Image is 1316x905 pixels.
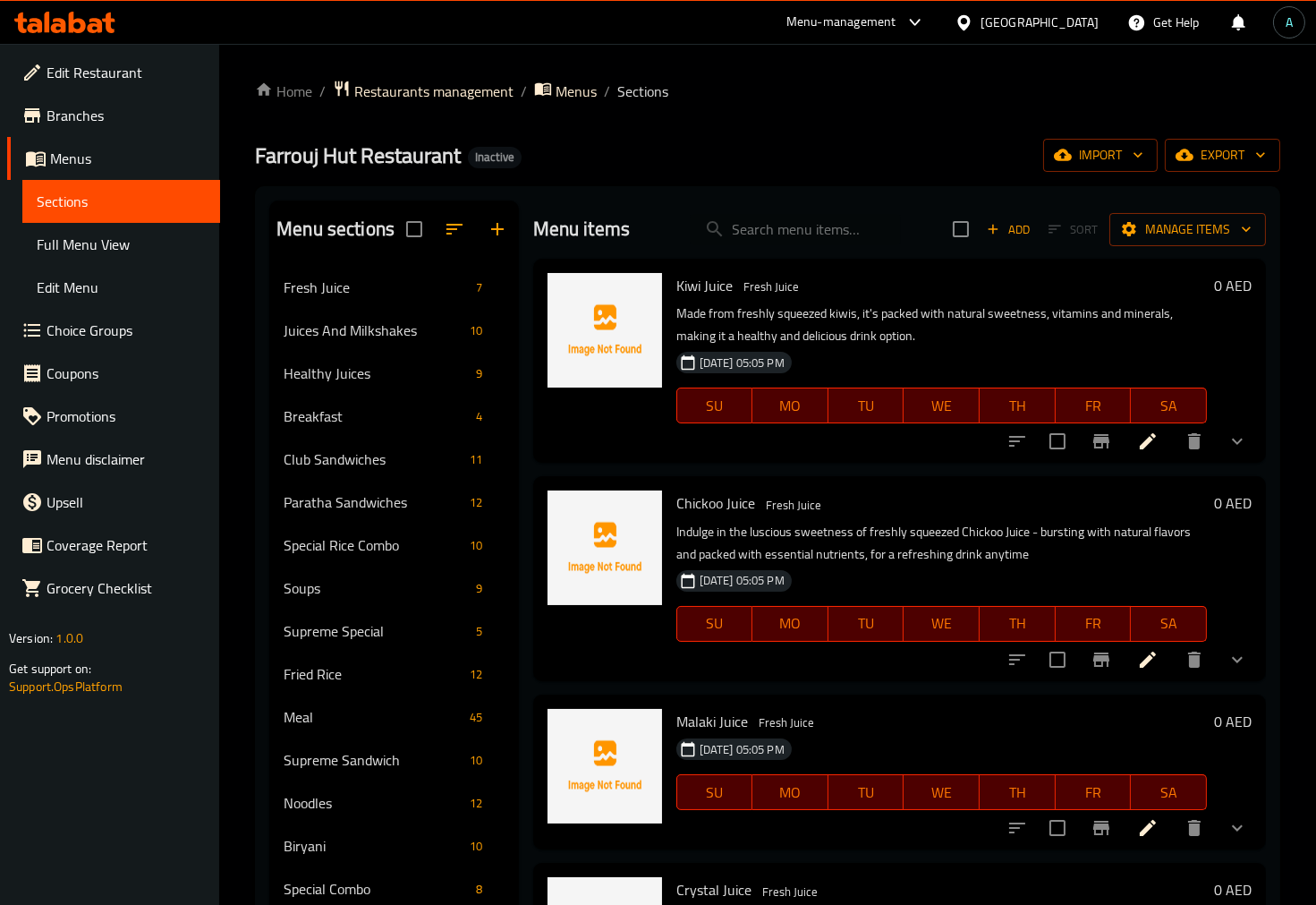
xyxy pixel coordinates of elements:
a: Edit menu item [1137,817,1159,839]
button: import [1043,139,1158,172]
span: Farrouj Hut Restaurant [255,135,461,175]
button: SA [1131,606,1207,642]
button: SU [676,606,753,642]
span: TH [987,780,1049,806]
button: Branch-specific-item [1080,807,1123,850]
div: Paratha Sandwiches12 [269,481,518,524]
span: 8 [469,881,489,898]
a: Home [255,81,312,102]
button: Add section [476,208,519,251]
svg: Show Choices [1227,649,1248,670]
span: Inactive [468,149,522,165]
button: FR [1056,388,1132,423]
span: Fresh Juice [751,713,821,733]
span: 10 [463,752,489,769]
button: show more [1216,638,1259,681]
li: / [521,81,527,102]
button: sort-choices [996,807,1039,850]
span: Add item [980,216,1037,243]
div: Soups [284,577,469,599]
button: WE [904,388,980,423]
span: 10 [463,838,489,855]
div: Fresh Juice [759,494,828,516]
div: Menu-management [786,12,896,33]
span: SU [684,393,746,419]
span: MO [760,393,821,419]
span: Healthy Juices [284,363,469,384]
div: Breakfast [284,406,469,427]
span: Coupons [47,363,206,384]
div: Meal [284,706,463,728]
span: Coverage Report [47,534,206,556]
button: MO [752,606,828,642]
div: items [469,277,489,298]
span: Juices And Milkshakes [284,320,463,341]
span: Special Rice Combo [284,534,463,556]
button: TH [980,388,1056,423]
a: Coverage Report [7,524,220,567]
span: 12 [463,494,489,511]
a: Menus [534,80,597,103]
a: Promotions [7,395,220,438]
span: Supreme Sandwich [284,749,463,771]
span: Malaki Juice [676,708,748,735]
span: 10 [463,322,489,339]
span: SA [1138,780,1200,806]
div: Fried Rice12 [269,653,518,696]
div: [GEOGRAPHIC_DATA] [981,13,1099,32]
span: FR [1063,780,1125,806]
li: / [319,81,326,102]
a: Grocery Checklist [7,567,220,610]
p: Made from freshly squeezed kiwis, it's packed with natural sweetness, vitamins and minerals, maki... [676,303,1207,347]
span: Promotions [47,406,206,427]
span: Restaurants management [354,81,514,102]
button: WE [904,774,980,810]
div: items [469,878,489,900]
a: Edit menu item [1137,431,1159,452]
span: Chickoo Juice [676,490,755,517]
svg: Show Choices [1227,817,1248,839]
div: Biryani10 [269,824,518,867]
a: Menu disclaimer [7,438,220,481]
a: Full Menu View [22,223,220,266]
button: Add [980,216,1037,243]
span: Crystal Juice [676,876,751,903]
button: delete [1173,807,1216,850]
h2: Menu items [533,216,631,243]
span: Upsell [47,491,206,513]
img: Kiwi Juice [548,273,662,388]
span: Get support on: [9,657,91,680]
span: FR [1063,393,1125,419]
h6: 0 AED [1214,877,1252,902]
a: Edit menu item [1137,649,1159,670]
button: WE [904,606,980,642]
div: items [463,706,489,728]
div: Breakfast4 [269,395,518,438]
span: 45 [463,709,489,726]
span: 1.0.0 [55,627,83,650]
div: Fresh Juice [736,277,806,298]
div: Paratha Sandwiches [284,491,463,513]
span: SA [1138,393,1200,419]
h6: 0 AED [1214,491,1252,516]
span: [DATE] 05:05 PM [692,741,792,758]
span: WE [911,780,972,806]
span: Special Combo [284,878,469,900]
span: Menus [556,81,597,102]
div: Fresh Juice [751,713,821,734]
span: Fresh Juice [755,882,825,902]
span: Menus [50,148,206,169]
span: Biryani [284,835,463,857]
span: Select section [942,210,980,248]
a: Sections [22,180,220,223]
h6: 0 AED [1214,709,1252,734]
div: items [469,406,489,427]
span: Full Menu View [37,234,206,255]
span: 12 [463,666,489,683]
span: TH [987,393,1049,419]
span: [DATE] 05:05 PM [692,572,792,589]
button: MO [752,388,828,423]
span: 5 [469,623,489,640]
div: items [469,620,489,642]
